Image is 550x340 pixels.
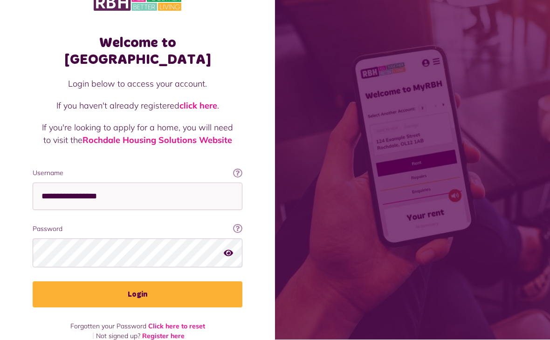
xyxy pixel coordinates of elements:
[179,101,217,111] a: click here
[82,135,232,146] a: Rochdale Housing Solutions Website
[33,35,242,68] h1: Welcome to [GEOGRAPHIC_DATA]
[42,122,233,147] p: If you're looking to apply for a home, you will need to visit the
[33,282,242,308] button: Login
[42,100,233,112] p: If you haven't already registered .
[42,78,233,90] p: Login below to access your account.
[148,322,205,331] a: Click here to reset
[70,322,146,331] span: Forgotten your Password
[33,224,242,234] label: Password
[33,169,242,178] label: Username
